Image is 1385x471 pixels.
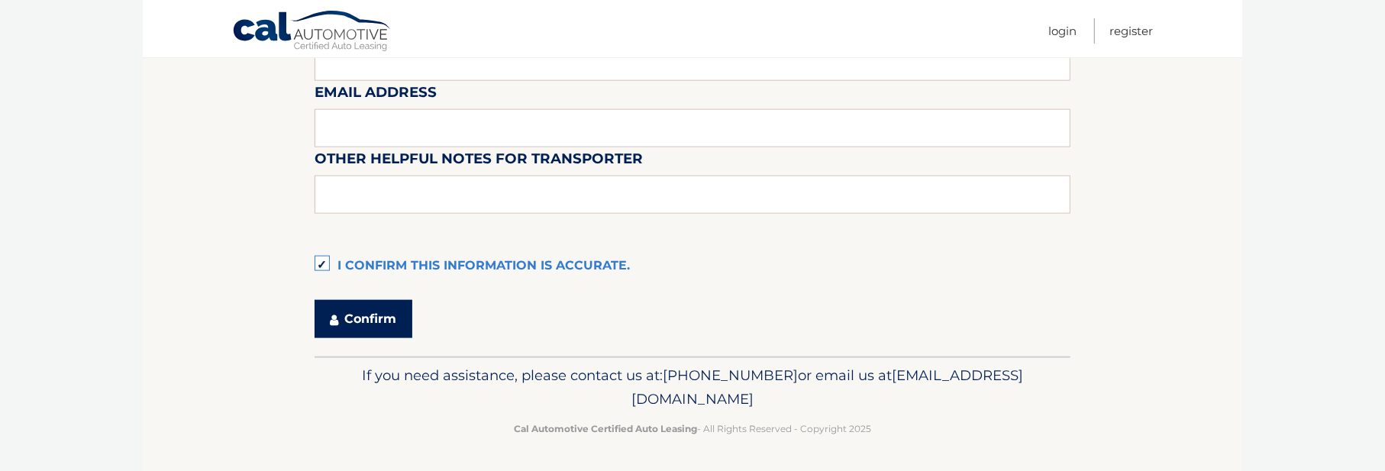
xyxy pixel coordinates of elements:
a: Cal Automotive [232,10,392,54]
label: Email Address [315,81,437,109]
button: Confirm [315,300,412,338]
p: If you need assistance, please contact us at: or email us at [324,363,1061,412]
a: Register [1109,18,1153,44]
label: Other helpful notes for transporter [315,147,643,176]
span: [PHONE_NUMBER] [663,366,798,384]
strong: Cal Automotive Certified Auto Leasing [514,423,697,434]
p: - All Rights Reserved - Copyright 2025 [324,421,1061,437]
a: Login [1048,18,1077,44]
label: I confirm this information is accurate. [315,251,1070,282]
